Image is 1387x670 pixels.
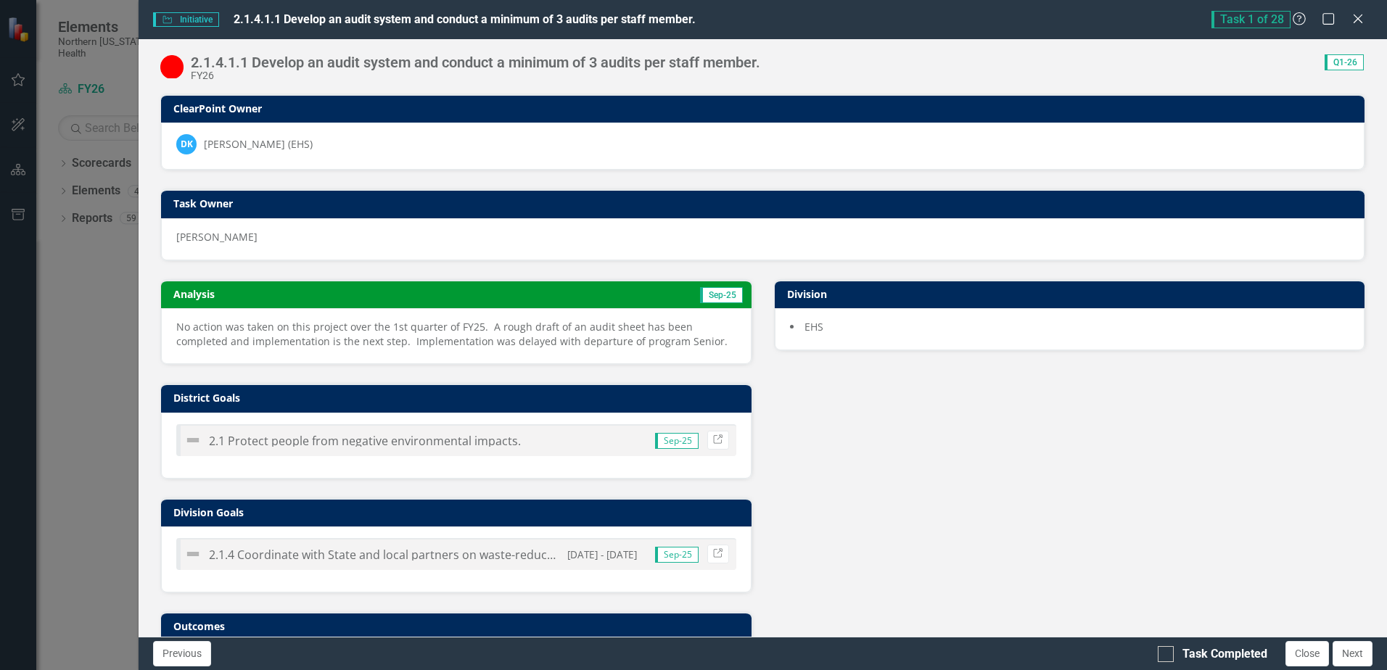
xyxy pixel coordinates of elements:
[234,12,696,26] span: 2.1.4.1.1 Develop an audit system and conduct a minimum of 3 audits per staff member.
[191,54,760,70] div: 2.1.4.1.1 Develop an audit system and conduct a minimum of 3 audits per staff member.
[184,431,202,449] img: Not Defined
[209,547,861,563] span: 2.1.4 Coordinate with State and local partners on waste-reduction education, diversion education,...
[1325,54,1364,70] span: Q1-26
[1333,641,1372,666] button: Next
[173,103,1357,114] h3: ClearPoint Owner
[804,320,823,334] span: EHS
[209,433,521,449] span: 2.1 Protect people from negative environmental impacts.
[191,70,760,81] div: FY26
[173,392,744,403] h3: District Goals
[173,289,449,299] h3: Analysis
[700,287,743,303] span: Sep-25
[153,641,211,666] button: Previous
[173,621,744,632] h3: Outcomes
[1211,11,1291,28] span: Task 1 of 28
[176,320,736,349] p: No action was taken on this project over the 1st quarter of FY25. A rough draft of an audit sheet...
[655,547,699,563] span: Sep-25
[204,137,313,152] div: [PERSON_NAME] (EHS)
[787,289,1357,299] h3: Division
[567,547,637,561] small: [DATE] - [DATE]
[176,230,1349,244] div: [PERSON_NAME]
[176,134,197,154] div: DK
[153,12,218,27] span: Initiative
[160,55,184,78] img: Off Target
[1182,646,1267,663] div: Task Completed
[173,198,1357,209] h3: Task Owner
[184,545,202,563] img: Not Defined
[655,433,699,449] span: Sep-25
[173,507,744,518] h3: Division Goals
[1285,641,1329,666] button: Close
